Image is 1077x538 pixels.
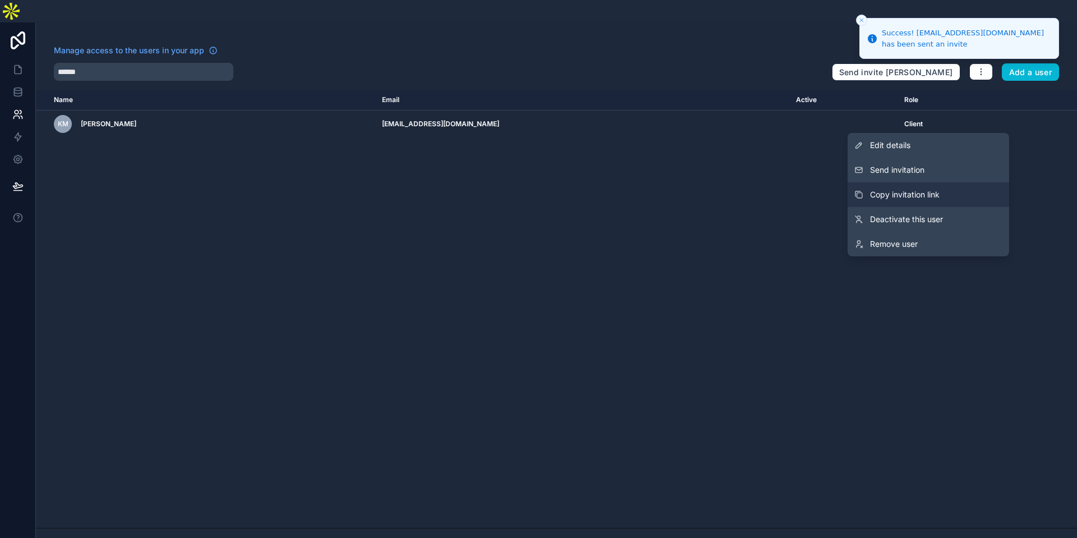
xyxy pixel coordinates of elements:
[848,158,1009,182] button: Send invitation
[832,63,960,81] button: Send invite [PERSON_NAME]
[848,133,1009,158] a: Edit details
[1002,63,1060,81] button: Add a user
[36,90,1077,528] div: scrollable content
[870,214,943,225] span: Deactivate this user
[870,140,910,151] span: Edit details
[870,164,924,176] span: Send invitation
[897,90,999,111] th: Role
[848,207,1009,232] a: Deactivate this user
[54,45,218,56] a: Manage access to the users in your app
[789,90,897,111] th: Active
[36,90,375,111] th: Name
[81,119,136,128] span: [PERSON_NAME]
[904,119,923,128] span: Client
[870,189,940,200] span: Copy invitation link
[54,45,204,56] span: Manage access to the users in your app
[375,111,789,138] td: [EMAIL_ADDRESS][DOMAIN_NAME]
[870,238,918,250] span: Remove user
[848,182,1009,207] button: Copy invitation link
[375,90,789,111] th: Email
[58,119,68,128] span: KM
[882,27,1050,49] div: Success! [EMAIL_ADDRESS][DOMAIN_NAME] has been sent an invite
[848,232,1009,256] a: Remove user
[856,15,867,26] button: Close toast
